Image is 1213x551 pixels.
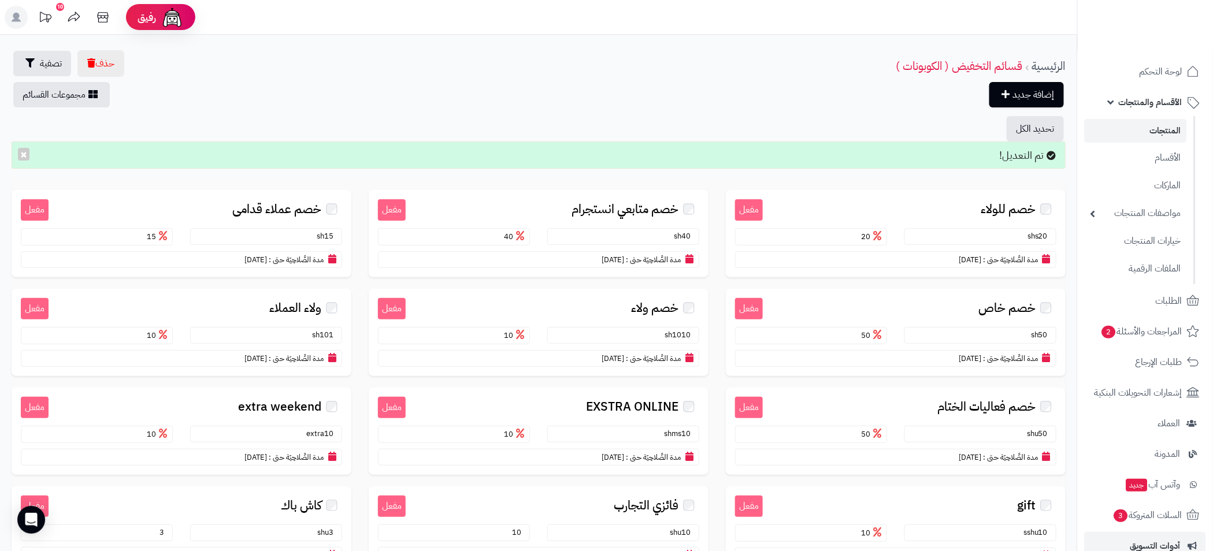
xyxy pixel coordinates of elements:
span: 20 [861,231,884,242]
a: لوحة التحكم [1085,58,1206,85]
small: sh50 [1031,329,1054,340]
small: shu3 [317,527,339,538]
small: مفعل [378,496,406,517]
span: 10 [512,527,527,538]
small: shs20 [1027,230,1054,241]
a: مجموعات القسائم [13,82,110,107]
span: [DATE] [959,452,981,463]
span: 10 [861,527,884,538]
span: المراجعات والأسئلة [1101,323,1182,340]
button: تصفية [13,51,71,76]
a: مفعل خصم فعاليات الختام shu50 50 مدة الصَّلاحِيَة حتى : [DATE] [726,388,1066,475]
span: [DATE] [244,452,267,463]
img: ai-face.png [161,6,184,29]
span: تصفية [40,57,62,70]
a: مفعل خصم عملاء قدامى sh15 15 مدة الصَّلاحِيَة حتى : [DATE] [12,190,351,277]
span: خصم عملاء قدامى [232,203,321,216]
small: مدة الصَّلاحِيَة حتى : [983,353,1038,364]
span: gift [1017,499,1036,512]
small: مدة الصَّلاحِيَة حتى : [626,353,681,364]
span: خصم ولاء [631,301,678,315]
span: 50 [861,330,884,341]
small: sh40 [674,230,696,241]
small: sh15 [317,230,339,241]
span: المدونة [1155,446,1181,462]
span: 40 [504,231,527,242]
small: sh101 [312,329,339,340]
button: تحديد الكل [1007,116,1064,142]
span: فائزي التجارب [614,499,678,512]
span: خصم للولاء [981,203,1036,216]
span: [DATE] [602,254,624,265]
a: المدونة [1085,440,1206,468]
span: الطلبات [1156,293,1182,309]
a: الأقسام [1085,146,1187,170]
a: مفعل ولاء العملاء sh101 10 مدة الصَّلاحِيَة حتى : [DATE] [12,289,351,376]
span: وآتس آب [1125,476,1181,493]
small: مفعل [21,496,49,517]
span: [DATE] [602,452,624,463]
a: المراجعات والأسئلة2 [1085,318,1206,345]
small: مفعل [378,298,406,319]
a: قسائم التخفيض ( الكوبونات ) [896,57,1022,75]
span: 3 [159,527,170,538]
small: مفعل [21,298,49,319]
small: مفعل [21,199,49,221]
span: إشعارات التحويلات البنكية [1095,385,1182,401]
a: مواصفات المنتجات [1085,201,1187,226]
small: مدة الصَّلاحِيَة حتى : [626,254,681,265]
span: خصم متابعي انستجرام [572,203,678,216]
span: لوحة التحكم [1140,64,1182,80]
small: مفعل [378,199,406,221]
a: مفعل خصم متابعي انستجرام sh40 40 مدة الصَّلاحِيَة حتى : [DATE] [369,190,708,277]
small: مدة الصَّلاحِيَة حتى : [269,452,324,463]
small: مفعل [735,298,763,319]
span: ولاء العملاء [269,301,321,315]
span: [DATE] [602,353,624,364]
span: كاش باك [281,499,321,512]
small: shms10 [664,428,696,439]
a: مفعل خصم ولاء sh1010 10 مدة الصَّلاحِيَة حتى : [DATE] [369,289,708,376]
small: مدة الصَّلاحِيَة حتى : [269,353,324,364]
span: 2 [1102,326,1116,338]
span: 10 [504,330,527,341]
span: EXSTRA ONLINE [586,400,678,414]
small: مفعل [735,199,763,221]
a: الرئيسية [1032,57,1066,75]
a: العملاء [1085,409,1206,437]
span: 15 [147,231,170,242]
a: إضافة جديد [989,82,1064,107]
div: 10 [56,3,64,11]
small: مدة الصَّلاحِيَة حتى : [626,452,681,463]
span: الأقسام والمنتجات [1119,94,1182,110]
a: خيارات المنتجات [1085,229,1187,254]
a: مفعل extra weekend extra10 10 مدة الصَّلاحِيَة حتى : [DATE] [12,388,351,475]
a: الملفات الرقمية [1085,256,1187,281]
span: العملاء [1158,415,1181,431]
span: [DATE] [244,254,267,265]
small: مفعل [735,496,763,517]
span: [DATE] [959,353,981,364]
span: السلات المتروكة [1113,507,1182,523]
a: الطلبات [1085,287,1206,315]
span: جديد [1126,479,1148,492]
span: خصم خاص [978,301,1036,315]
button: × [18,148,29,161]
small: مفعل [735,397,763,418]
span: 3 [1114,509,1128,522]
small: مدة الصَّلاحِيَة حتى : [269,254,324,265]
small: مفعل [21,397,49,418]
a: وآتس آبجديد [1085,471,1206,498]
span: رفيق [138,10,156,24]
small: shu10 [670,527,696,538]
span: طلبات الإرجاع [1136,354,1182,370]
span: خصم فعاليات الختام [937,400,1036,414]
a: الماركات [1085,173,1187,198]
span: [DATE] [959,254,981,265]
span: 50 [861,429,884,440]
small: مدة الصَّلاحِيَة حتى : [983,254,1038,265]
a: مفعل EXSTRA ONLINE shms10 10 مدة الصَّلاحِيَة حتى : [DATE] [369,388,708,475]
a: طلبات الإرجاع [1085,348,1206,376]
small: extra10 [306,428,339,439]
small: shu50 [1027,428,1054,439]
